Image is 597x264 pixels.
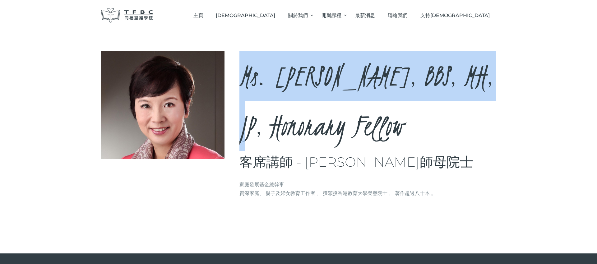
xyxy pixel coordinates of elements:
img: 同福聖經學院 TFBC [101,8,153,23]
h2: Ms. [PERSON_NAME], BBS, MH, JP, Honorary Fellow [239,51,496,151]
p: 家庭發展基金總幹事 資深家庭、 親子及婦女教育工作者 、 獲頒授香港教育大學榮譽院士 、 著作超過八十本 。 [239,180,496,197]
a: 關於我們 [281,6,315,25]
span: 開辦課程 [322,12,341,18]
span: [DEMOGRAPHIC_DATA] [216,12,275,18]
span: 主頁 [193,12,203,18]
span: 聯絡我們 [388,12,408,18]
h3: 客席講師 - [PERSON_NAME]師母院士 [239,154,496,170]
span: 最新消息 [355,12,375,18]
img: Ms. Loo Shirley Marie Therese, BBS, MH, JP, Honorary Fellow [101,51,224,159]
a: 開辦課程 [315,6,349,25]
a: 支持[DEMOGRAPHIC_DATA] [414,6,496,25]
a: [DEMOGRAPHIC_DATA] [210,6,282,25]
span: 支持[DEMOGRAPHIC_DATA] [420,12,490,18]
a: 最新消息 [349,6,382,25]
a: 聯絡我們 [382,6,414,25]
span: 關於我們 [288,12,308,18]
a: 主頁 [187,6,210,25]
